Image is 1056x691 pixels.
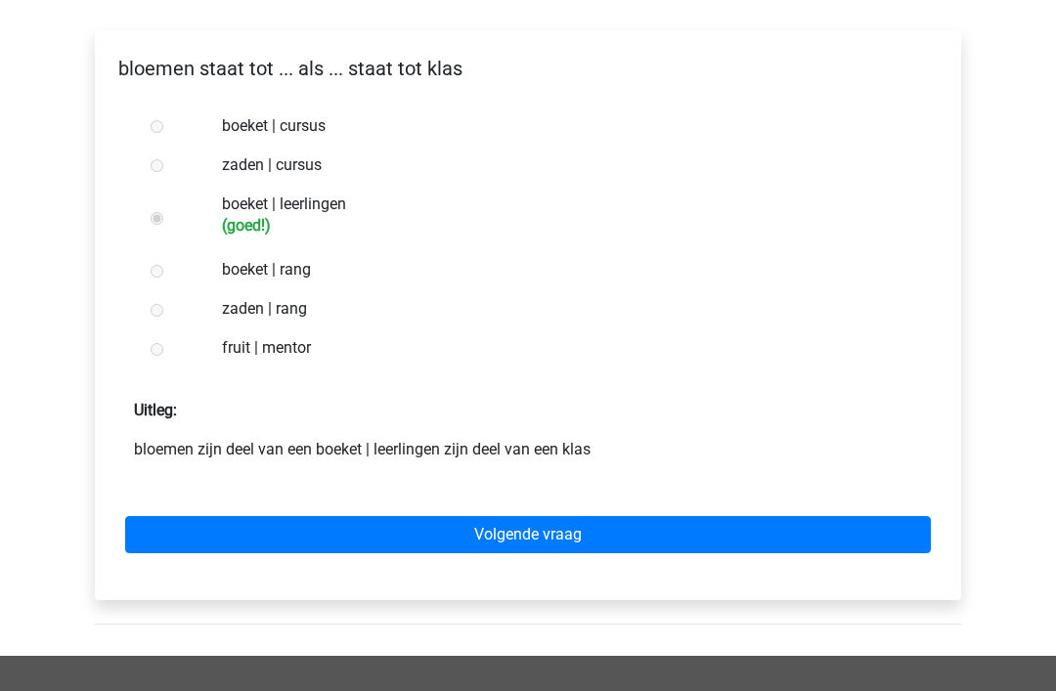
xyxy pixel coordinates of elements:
[134,439,922,462] p: bloemen zijn deel van een boeket | leerlingen zijn deel van een klas
[134,402,177,420] strong: Uitleg:
[222,154,899,178] label: zaden | cursus
[222,217,899,236] h6: (goed!)
[222,259,899,282] label: boeket | rang
[110,55,946,84] p: bloemen staat tot ... als ... staat tot klas
[125,517,931,554] a: Volgende vraag
[222,298,899,322] label: zaden | rang
[222,194,899,236] label: boeket | leerlingen
[222,115,899,139] label: boeket | cursus
[222,337,899,361] label: fruit | mentor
